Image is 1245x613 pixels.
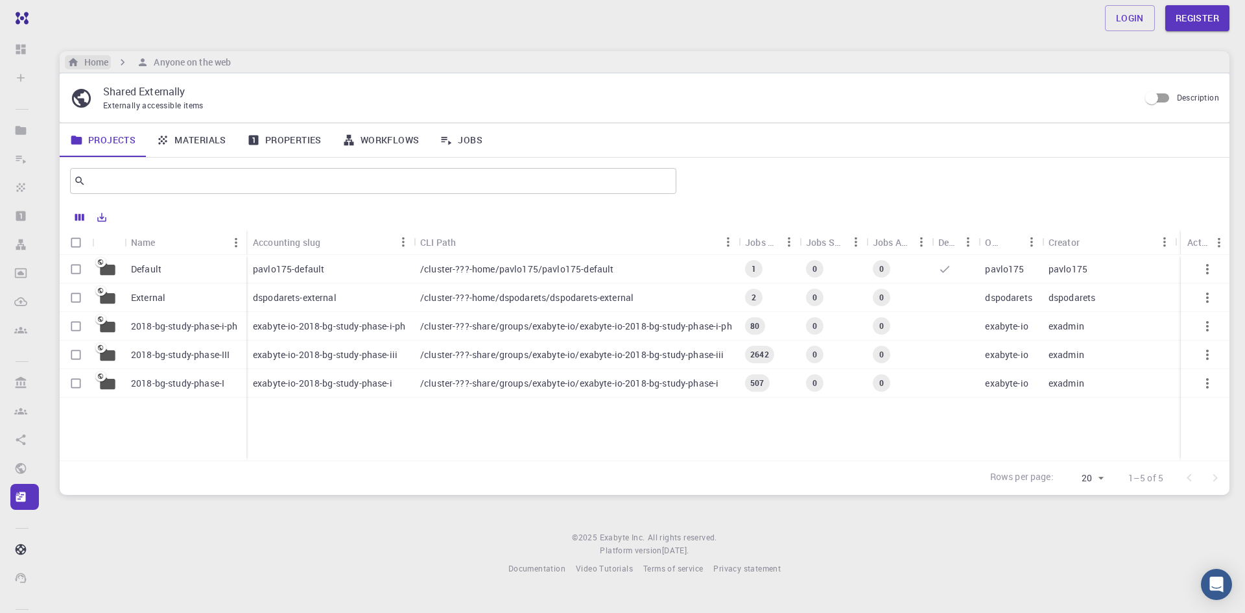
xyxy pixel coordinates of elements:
span: 0 [874,349,889,360]
span: 0 [874,320,889,331]
button: Sort [156,232,176,253]
h6: Home [79,55,108,69]
div: CLI Path [414,230,739,255]
button: Export [91,207,113,228]
div: Name [124,230,246,255]
p: exabyte-io-2018-bg-study-phase-i [253,377,392,390]
p: External [131,291,165,304]
span: 0 [807,378,822,389]
p: 2018-bg-study-phase-III [131,348,230,361]
p: Rows per page: [990,470,1054,485]
span: 507 [745,378,769,389]
div: Accounting slug [253,230,320,255]
p: exabyte-io [985,320,1028,333]
div: Name [131,230,156,255]
p: 1–5 of 5 [1128,472,1163,485]
p: exadmin [1049,320,1084,333]
button: Menu [779,232,800,252]
a: [DATE]. [662,544,689,557]
p: pavlo175-default [253,263,324,276]
div: Creator [1049,230,1080,255]
button: Menu [958,232,978,252]
span: 0 [807,349,822,360]
div: Jobs Total [739,230,800,255]
p: /cluster-???-home/pavlo175/pavlo175-default [420,263,613,276]
span: Privacy statement [713,563,781,573]
a: Video Tutorials [576,562,633,575]
p: exabyte-io [985,377,1028,390]
a: Workflows [332,123,430,157]
span: 0 [807,263,822,274]
div: Creator [1042,230,1175,255]
button: Sort [1080,232,1100,252]
p: Shared Externally [103,84,1129,99]
img: logo [10,12,29,25]
div: Actions [1181,230,1229,255]
button: Menu [1021,232,1042,252]
p: dspodarets [985,291,1032,304]
span: Video Tutorials [576,563,633,573]
div: Jobs Total [745,230,779,255]
button: Menu [1209,232,1229,253]
span: Description [1177,92,1219,102]
span: 0 [874,292,889,303]
div: Open Intercom Messenger [1201,569,1232,600]
div: 20 [1059,469,1108,488]
p: exabyte-io [985,348,1028,361]
span: Externally accessible items [103,100,204,110]
span: Exabyte Inc. [600,532,645,542]
button: Menu [393,232,414,252]
div: Owner [985,230,1000,255]
p: /cluster-???-home/dspodarets/dspodarets-external [420,291,634,304]
div: Accounting slug [246,230,414,255]
a: Terms of service [643,562,703,575]
span: 2642 [745,349,774,360]
a: Jobs [429,123,493,157]
a: Properties [237,123,332,157]
div: Jobs Subm. [806,230,846,255]
p: pavlo175 [985,263,1024,276]
a: Register [1165,5,1229,31]
p: exadmin [1049,377,1084,390]
a: Exabyte Inc. [600,531,645,544]
span: 0 [807,292,822,303]
span: 80 [745,320,765,331]
div: Owner [978,230,1041,255]
span: [DATE] . [662,545,689,555]
p: exabyte-io-2018-bg-study-phase-i-ph [253,320,405,333]
div: Jobs Active [866,230,932,255]
button: Menu [911,232,932,252]
p: /cluster-???-share/groups/exabyte-io/exabyte-io-2018-bg-study-phase-i-ph [420,320,732,333]
div: Jobs Subm. [800,230,866,255]
div: CLI Path [420,230,456,255]
p: dspodarets [1049,291,1096,304]
button: Sort [1001,232,1021,252]
nav: breadcrumb [65,55,233,69]
span: Platform version [600,544,661,557]
a: Projects [60,123,146,157]
p: 2018-bg-study-phase-I [131,377,224,390]
span: 0 [807,320,822,331]
button: Menu [1154,232,1175,252]
div: Actions [1187,230,1209,255]
button: Menu [226,232,246,253]
span: 0 [874,378,889,389]
p: exabyte-io-2018-bg-study-phase-iii [253,348,397,361]
button: Menu [718,232,739,252]
a: Documentation [508,562,565,575]
p: Default [131,263,161,276]
p: 2018-bg-study-phase-i-ph [131,320,238,333]
span: 2 [746,292,761,303]
button: Columns [69,207,91,228]
p: /cluster-???-share/groups/exabyte-io/exabyte-io-2018-bg-study-phase-i [420,377,718,390]
p: pavlo175 [1049,263,1087,276]
p: exadmin [1049,348,1084,361]
div: Default [938,230,958,255]
span: All rights reserved. [648,531,717,544]
p: /cluster-???-share/groups/exabyte-io/exabyte-io-2018-bg-study-phase-iii [420,348,724,361]
div: Icon [92,230,124,255]
div: Jobs Active [873,230,911,255]
button: Menu [846,232,866,252]
span: 1 [746,263,761,274]
button: Sort [320,232,341,252]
